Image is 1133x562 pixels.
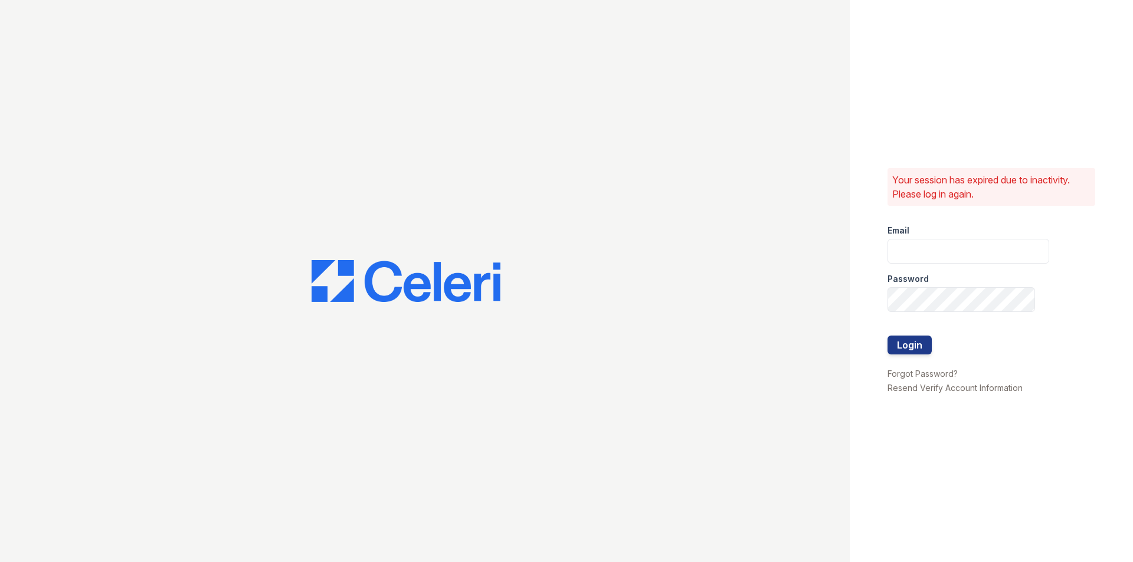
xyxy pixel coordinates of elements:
[888,383,1023,393] a: Resend Verify Account Information
[888,336,932,354] button: Login
[312,260,500,303] img: CE_Logo_Blue-a8612792a0a2168367f1c8372b55b34899dd931a85d93a1a3d3e32e68fde9ad4.png
[888,369,958,379] a: Forgot Password?
[892,173,1091,201] p: Your session has expired due to inactivity. Please log in again.
[888,273,929,285] label: Password
[888,225,909,236] label: Email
